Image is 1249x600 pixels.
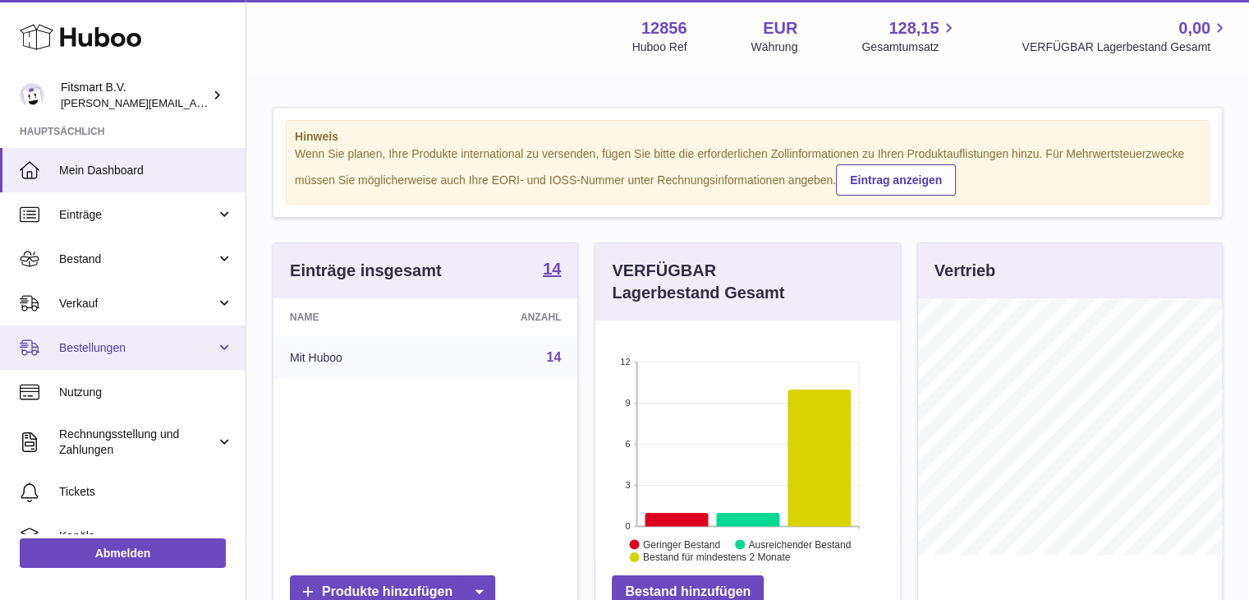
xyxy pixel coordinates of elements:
text: 12 [621,357,631,367]
span: Bestand [59,252,216,267]
strong: EUR [763,17,797,39]
text: Geringer Bestand [643,538,720,550]
span: Mein Dashboard [59,163,233,178]
span: [PERSON_NAME][EMAIL_ADDRESS][DOMAIN_NAME] [61,96,329,109]
text: Ausreichender Bestand [749,538,852,550]
span: Gesamtumsatz [861,39,957,55]
text: 0 [626,521,631,531]
span: Nutzung [59,385,233,400]
td: Mit Huboo [273,336,437,379]
span: VERFÜGBAR Lagerbestand Gesamt [1022,39,1229,55]
span: 0,00 [1178,17,1210,39]
h3: Einträge insgesamt [290,260,442,282]
th: Name [273,298,437,336]
a: 0,00 VERFÜGBAR Lagerbestand Gesamt [1022,17,1229,55]
div: Währung [751,39,798,55]
text: 6 [626,439,631,449]
text: 3 [626,480,631,490]
span: Rechnungsstellung und Zahlungen [59,427,216,458]
strong: Hinweis [295,129,1201,145]
div: Huboo Ref [632,39,687,55]
h3: Vertrieb [934,260,995,282]
span: Verkauf [59,296,216,312]
a: Eintrag anzeigen [836,164,956,196]
span: Einträge [59,207,216,223]
a: 14 [543,261,561,280]
a: 14 [547,350,562,364]
text: 9 [626,398,631,408]
div: Wenn Sie planen, Ihre Produkte international zu versenden, fügen Sie bitte die erforderlichen Zol... [295,146,1201,196]
span: Kanäle [59,528,233,544]
text: Bestand für mindestens 2 Monate [643,552,791,563]
img: jonathan@leaderoo.com [20,83,44,108]
span: Bestellungen [59,340,216,356]
a: 128,15 Gesamtumsatz [861,17,957,55]
strong: 14 [543,261,561,277]
span: 128,15 [889,17,939,39]
th: Anzahl [437,298,577,336]
strong: 12856 [641,17,687,39]
span: Tickets [59,484,233,500]
h3: VERFÜGBAR Lagerbestand Gesamt [612,260,825,304]
a: Abmelden [20,538,226,568]
div: Fitsmart B.V. [61,80,209,111]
